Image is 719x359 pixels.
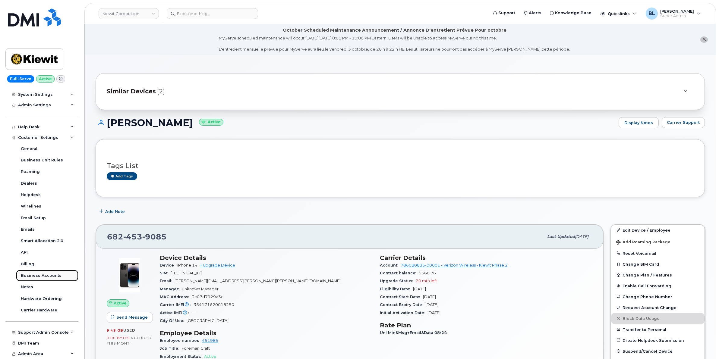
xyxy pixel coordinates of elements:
span: Carrier IMEI [160,302,194,307]
a: Add tags [107,172,137,180]
button: Suspend/Cancel Device [611,346,705,357]
button: close notification [700,36,708,43]
span: Suspend/Cancel Device [623,349,673,353]
img: image20231002-3703462-njx0qo.jpeg [112,257,148,293]
span: [PERSON_NAME][EMAIL_ADDRESS][PERSON_NAME][PERSON_NAME][DOMAIN_NAME] [175,279,341,283]
span: MAC Address [160,295,192,299]
span: [DATE] [425,302,438,307]
span: Similar Devices [107,87,156,96]
span: — [192,311,196,315]
span: Job Title [160,346,181,351]
span: Unknown Manager [182,287,219,291]
button: Send Message [107,312,153,323]
h3: Tags List [107,162,694,170]
span: Add Roaming Package [616,240,670,245]
h1: [PERSON_NAME] [96,117,616,128]
span: 453 [123,232,142,241]
span: Foreman Craft [181,346,210,351]
a: 786080835-00001 - Verizon Wireless - Kiewit Phase 2 [401,263,508,267]
span: Carrier Support [667,120,700,125]
a: Display Notes [619,117,659,129]
span: [DATE] [427,311,440,315]
span: Contract Start Date [380,295,423,299]
span: Last updated [547,234,575,239]
button: Change Plan / Features [611,270,705,280]
span: Add Note [105,209,125,214]
span: iPhone 14 [177,263,197,267]
span: 20 mth left [416,279,437,283]
span: Active [114,300,127,306]
span: Upgrade Status [380,279,416,283]
span: [DATE] [575,234,588,239]
span: Employment Status [160,354,204,359]
button: Add Roaming Package [611,236,705,248]
small: Active [199,119,223,126]
span: Initial Activation Date [380,311,427,315]
span: Enable Call Forwarding [623,284,671,288]
a: Edit Device / Employee [611,225,705,236]
span: [GEOGRAPHIC_DATA] [187,318,229,323]
span: 3c07d7929a3e [192,295,224,299]
iframe: Messenger Launcher [693,333,714,354]
a: 451985 [202,338,218,343]
span: [DATE] [413,287,426,291]
h3: Employee Details [160,329,373,337]
h3: Rate Plan [380,322,593,329]
button: Transfer to Personal [611,324,705,335]
span: 9.43 GB [107,328,123,332]
span: Send Message [116,314,148,320]
span: Account [380,263,401,267]
span: 9085 [142,232,167,241]
button: Block Data Usage [611,313,705,324]
span: $568.76 [419,271,436,275]
h3: Carrier Details [380,254,593,261]
span: Eligibility Date [380,287,413,291]
button: Carrier Support [662,117,705,128]
a: Create Helpdesk Submission [611,335,705,346]
button: Change Phone Number [611,291,705,302]
div: MyServe scheduled maintenance will occur [DATE][DATE] 8:00 PM - 10:00 PM Eastern. Users will be u... [219,35,570,52]
span: Active IMEI [160,311,192,315]
span: (2) [157,87,165,96]
span: SIM [160,271,171,275]
button: Change SIM Card [611,259,705,270]
span: Unl Min&Msg+Email&Data 08/24 [380,330,450,335]
span: included this month [107,336,152,345]
span: Contract balance [380,271,419,275]
h3: Device Details [160,254,373,261]
span: Change Plan / Features [623,273,672,277]
span: Manager [160,287,182,291]
span: [DATE] [423,295,436,299]
span: Active [204,354,216,359]
span: 682 [107,232,167,241]
button: Request Account Change [611,302,705,313]
button: Reset Voicemail [611,248,705,259]
span: 0.00 Bytes [107,336,130,340]
span: Contract Expiry Date [380,302,425,307]
button: Enable Call Forwarding [611,280,705,291]
span: used [123,328,135,332]
div: October Scheduled Maintenance Announcement / Annonce D'entretient Prévue Pour octobre [283,27,506,33]
span: Email [160,279,175,283]
span: 354171620018250 [194,302,234,307]
a: + Upgrade Device [200,263,235,267]
span: City Of Use [160,318,187,323]
span: [TECHNICAL_ID] [171,271,202,275]
button: Add Note [96,206,130,217]
span: Employee number [160,338,202,343]
span: Device [160,263,177,267]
